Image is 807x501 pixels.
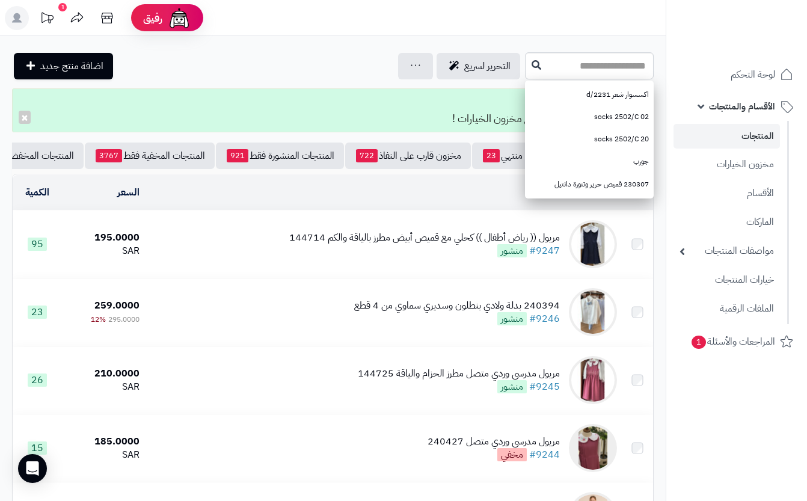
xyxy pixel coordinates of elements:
span: اضافة منتج جديد [40,59,103,73]
img: ai-face.png [167,6,191,30]
span: 722 [356,149,378,162]
div: 210.0000 [67,367,140,381]
span: المراجعات والأسئلة [690,333,775,350]
div: 1 [58,3,67,11]
span: مخفي [497,448,527,461]
div: مريول مدرسي وردي متصل 240427 [428,435,560,449]
span: 3767 [96,149,122,162]
a: #9244 [529,447,560,462]
a: مواصفات المنتجات [674,238,780,264]
span: 26 [28,373,47,387]
img: 240394 بدلة ولادي بنطلون وسديري سماوي من 4 قطع [569,288,617,336]
a: مخزون منتهي23 [472,143,560,169]
div: SAR [67,244,140,258]
a: socks 2502/C 20 [525,128,654,150]
span: منشور [497,380,527,393]
span: الأقسام والمنتجات [709,98,775,115]
span: 15 [28,441,47,455]
div: 240394 بدلة ولادي بنطلون وسديري سماوي من 4 قطع [354,299,560,313]
a: تحديثات المنصة [32,6,62,33]
a: لوحة التحكم [674,60,800,89]
a: المنتجات المخفية فقط3767 [85,143,215,169]
span: 23 [28,306,47,319]
a: الأقسام [674,180,780,206]
span: 1 [692,336,707,349]
a: المنتجات [674,124,780,149]
div: 195.0000 [67,231,140,245]
span: 95 [28,238,47,251]
div: Open Intercom Messenger [18,454,47,483]
a: خيارات المنتجات [674,267,780,293]
span: منشور [497,312,527,325]
a: جورب [525,150,654,173]
a: #9247 [529,244,560,258]
a: الملفات الرقمية [674,296,780,322]
span: 259.0000 [94,298,140,313]
a: اضافة منتج جديد [14,53,113,79]
button: × [19,111,31,124]
span: منشور [497,244,527,257]
div: تم التعديل! تمت تحديث مخزون المنتج مع مخزون الخيارات ! [12,88,654,132]
a: المراجعات والأسئلة1 [674,327,800,356]
a: 230307 قميص حرير وتنورة دانتيل [525,173,654,195]
span: 921 [227,149,248,162]
img: مريول مدرسي وردي متصل مطرز الحزام والياقة 144725 [569,356,617,404]
span: التحرير لسريع [464,59,511,73]
img: مريول (( رياض أطفال )) كحلي مع قميص أبيض مطرز بالياقة والكم 144714 [569,220,617,268]
a: #9246 [529,312,560,326]
span: 12% [91,314,106,325]
a: الكمية [25,185,49,200]
img: logo-2.png [725,25,796,51]
a: التحرير لسريع [437,53,520,79]
span: رفيق [143,11,162,25]
a: مخزون الخيارات [674,152,780,177]
div: SAR [67,448,140,462]
div: مريول مدرسي وردي متصل مطرز الحزام والياقة 144725 [358,367,560,381]
a: السعر [117,185,140,200]
span: 295.0000 [108,314,140,325]
div: 185.0000 [67,435,140,449]
img: مريول مدرسي وردي متصل 240427 [569,424,617,472]
span: لوحة التحكم [731,66,775,83]
a: اكسسوار شعر 2231/d [525,84,654,106]
a: مخزون قارب على النفاذ722 [345,143,471,169]
div: SAR [67,380,140,394]
div: مريول (( رياض أطفال )) كحلي مع قميص أبيض مطرز بالياقة والكم 144714 [289,231,560,245]
a: الماركات [674,209,780,235]
a: socks 2502/C 02 [525,106,654,128]
a: المنتجات المنشورة فقط921 [216,143,344,169]
span: 23 [483,149,500,162]
a: #9245 [529,380,560,394]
